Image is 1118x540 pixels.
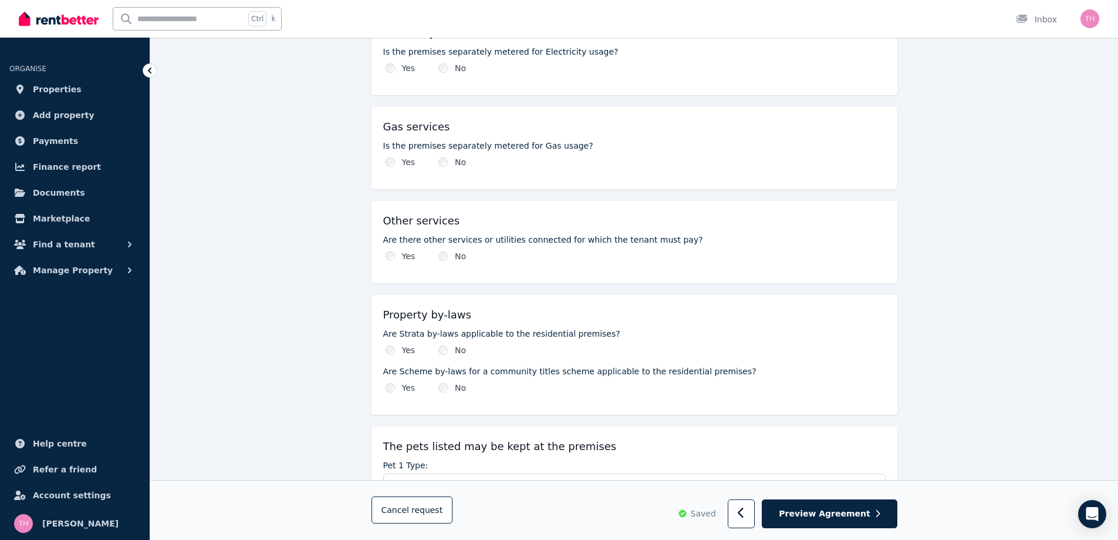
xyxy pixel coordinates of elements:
div: Inbox [1016,14,1057,25]
span: ORGANISE [9,65,46,73]
span: [PERSON_NAME] [42,516,119,531]
a: Account settings [9,484,140,507]
label: No [455,344,466,356]
label: Yes [402,382,416,394]
span: Ctrl [248,11,266,26]
img: RentBetter [19,10,99,28]
h5: The pets listed may be kept at the premises [383,438,617,455]
button: Manage Property [9,259,140,282]
span: Saved [691,508,716,520]
span: Manage Property [33,263,113,277]
div: Open Intercom Messenger [1078,500,1106,528]
label: Pet 1 Type: [383,459,428,471]
button: Preview Agreement [762,500,897,529]
a: Refer a friend [9,458,140,481]
label: Yes [402,250,416,262]
label: No [455,250,466,262]
a: Marketplace [9,207,140,230]
a: Help centre [9,432,140,455]
span: Refer a friend [33,462,97,477]
label: Are Scheme by-laws for a community titles scheme applicable to the residential premises? [383,365,886,377]
span: Preview Agreement [779,508,870,520]
span: Cancel [381,506,443,515]
span: Properties [33,82,82,96]
a: Properties [9,78,140,101]
label: Yes [402,156,416,168]
label: Are there other services or utilities connected for which the tenant must pay? [383,234,886,246]
h5: Gas services [383,119,450,135]
span: Account settings [33,488,111,502]
span: Finance report [33,160,101,174]
label: No [455,62,466,74]
span: Find a tenant [33,237,95,251]
img: Tamara Heald [1080,9,1099,28]
a: Add property [9,103,140,127]
span: Help centre [33,437,87,451]
a: Documents [9,181,140,204]
label: Is the premises separately metered for Gas usage? [383,140,886,152]
span: Documents [33,186,85,200]
button: Find a tenant [9,233,140,256]
span: Payments [33,134,78,148]
span: Add property [33,108,94,122]
img: Tamara Heald [14,514,33,533]
label: Are Strata by-laws applicable to the residential premises? [383,328,886,340]
h5: Other services [383,213,460,229]
label: Is the premises separately metered for Electricity usage? [383,46,886,58]
h5: Property by-laws [383,307,471,323]
span: k [271,14,275,24]
label: Yes [402,62,416,74]
a: Finance report [9,155,140,179]
span: Marketplace [33,212,90,226]
span: request [411,505,443,516]
button: Cancelrequest [371,497,453,524]
a: Payments [9,129,140,153]
label: Yes [402,344,416,356]
label: No [455,156,466,168]
label: No [455,382,466,394]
